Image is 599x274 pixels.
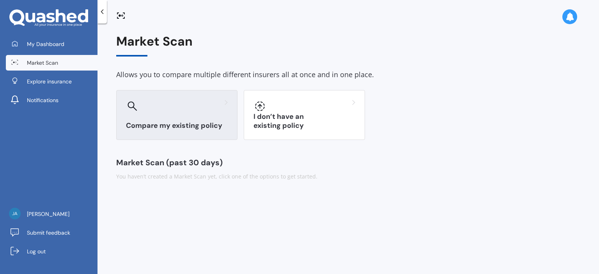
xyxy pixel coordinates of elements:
span: Notifications [27,96,58,104]
span: My Dashboard [27,40,64,48]
a: Log out [6,244,97,259]
span: Log out [27,247,46,255]
div: Allows you to compare multiple different insurers all at once and in one place. [116,69,580,81]
a: Market Scan [6,55,97,71]
h3: Compare my existing policy [126,121,228,130]
h3: I don’t have an existing policy [253,112,355,130]
div: You haven’t created a Market Scan yet, click one of the options to get started. [116,173,580,180]
span: [PERSON_NAME] [27,210,69,218]
a: [PERSON_NAME] [6,206,97,222]
span: Explore insurance [27,78,72,85]
span: Market Scan [27,59,58,67]
span: Submit feedback [27,229,70,237]
div: Market Scan (past 30 days) [116,159,580,166]
img: 2fb8800e641d953c3e467803702ff698 [9,208,21,219]
a: Notifications [6,92,97,108]
a: Submit feedback [6,225,97,240]
a: Explore insurance [6,74,97,89]
a: My Dashboard [6,36,97,52]
div: Market Scan [116,34,580,57]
